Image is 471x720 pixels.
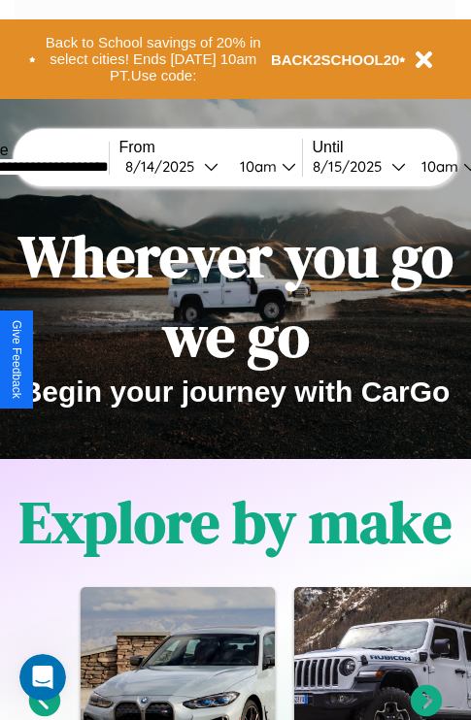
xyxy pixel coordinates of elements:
button: 10am [224,156,302,177]
div: Give Feedback [10,320,23,399]
iframe: Intercom live chat [19,654,66,701]
label: From [119,139,302,156]
button: 8/14/2025 [119,156,224,177]
h1: Explore by make [19,482,452,562]
div: 10am [230,157,282,176]
button: Back to School savings of 20% in select cities! Ends [DATE] 10am PT.Use code: [36,29,271,89]
div: 10am [412,157,463,176]
div: 8 / 14 / 2025 [125,157,204,176]
b: BACK2SCHOOL20 [271,51,400,68]
div: 8 / 15 / 2025 [313,157,391,176]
